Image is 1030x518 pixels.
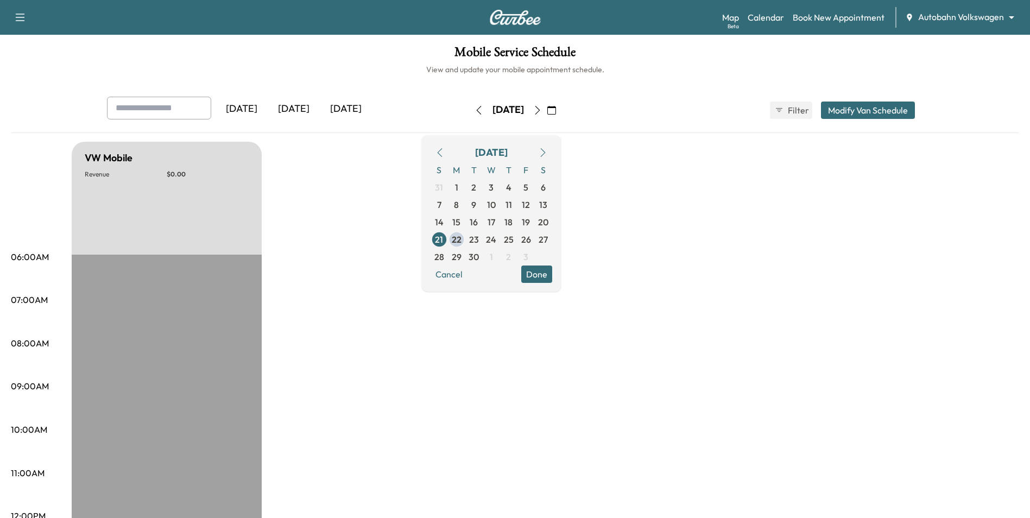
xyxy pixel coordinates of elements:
img: Curbee Logo [489,10,541,25]
span: T [500,161,517,179]
button: Done [521,266,552,283]
span: 23 [469,233,479,246]
div: [DATE] [268,97,320,122]
span: 31 [435,181,443,194]
span: 20 [538,216,548,229]
div: [DATE] [475,145,508,160]
span: 26 [521,233,531,246]
span: 24 [486,233,496,246]
span: 4 [506,181,511,194]
p: 11:00AM [11,466,45,479]
span: 30 [469,250,479,263]
span: 1 [490,250,493,263]
span: 12 [522,198,530,211]
span: 2 [471,181,476,194]
span: 9 [471,198,476,211]
p: $ 0.00 [167,170,249,179]
span: 17 [488,216,495,229]
span: 13 [539,198,547,211]
p: 06:00AM [11,250,49,263]
div: Beta [728,22,739,30]
span: M [448,161,465,179]
span: 19 [522,216,530,229]
p: Revenue [85,170,167,179]
h5: VW Mobile [85,150,132,166]
h6: View and update your mobile appointment schedule. [11,64,1019,75]
span: 22 [452,233,462,246]
p: 09:00AM [11,380,49,393]
span: 7 [437,198,441,211]
button: Cancel [431,266,467,283]
span: S [431,161,448,179]
h1: Mobile Service Schedule [11,46,1019,64]
span: 14 [435,216,444,229]
p: 08:00AM [11,337,49,350]
span: 6 [541,181,546,194]
span: S [535,161,552,179]
span: 29 [452,250,462,263]
span: Filter [788,104,807,117]
span: 5 [523,181,528,194]
p: 10:00AM [11,423,47,436]
span: 28 [434,250,444,263]
span: 3 [523,250,528,263]
span: 1 [455,181,458,194]
span: 10 [487,198,496,211]
span: 3 [489,181,494,194]
span: W [483,161,500,179]
button: Filter [770,102,812,119]
div: [DATE] [216,97,268,122]
span: 21 [435,233,443,246]
span: 11 [505,198,512,211]
span: 2 [506,250,511,263]
a: Book New Appointment [793,11,884,24]
a: Calendar [748,11,784,24]
span: 15 [452,216,460,229]
div: [DATE] [320,97,372,122]
span: 18 [504,216,513,229]
button: Modify Van Schedule [821,102,915,119]
p: 07:00AM [11,293,48,306]
span: Autobahn Volkswagen [918,11,1004,23]
span: T [465,161,483,179]
span: 25 [504,233,514,246]
span: 8 [454,198,459,211]
span: F [517,161,535,179]
span: 27 [539,233,548,246]
a: MapBeta [722,11,739,24]
div: [DATE] [492,103,524,117]
span: 16 [470,216,478,229]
